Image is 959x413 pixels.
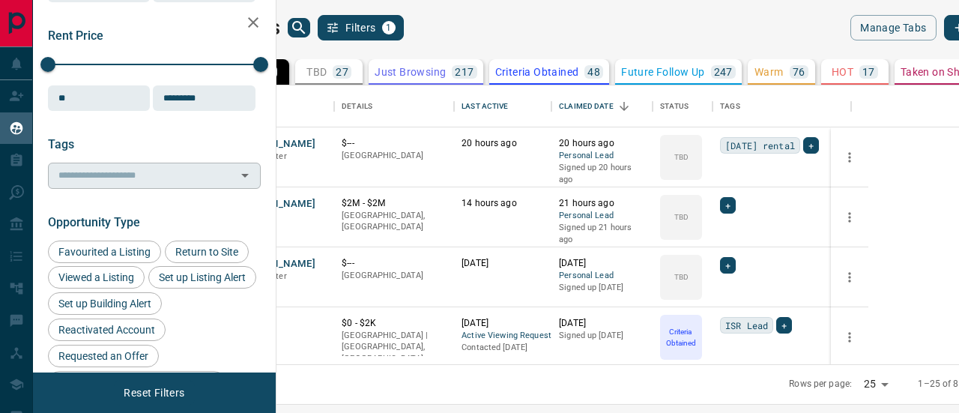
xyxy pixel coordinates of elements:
p: Just Browsing [375,67,446,77]
div: Tags [720,85,740,127]
button: Filters1 [318,15,404,40]
span: Tags [48,137,74,151]
p: TBD [674,211,689,223]
p: [DATE] [559,257,645,270]
span: + [808,138,814,153]
div: 25 [858,373,894,395]
div: Details [342,85,372,127]
button: Open [235,165,255,186]
p: $0 - $2K [342,317,447,330]
p: [DATE] [462,317,544,330]
div: Claimed Date [551,85,653,127]
p: Signed up 21 hours ago [559,222,645,245]
p: 247 [714,67,733,77]
button: Sort [614,96,635,117]
p: Warm [754,67,784,77]
p: Criteria Obtained [495,67,579,77]
div: Return to Site [165,241,249,263]
button: more [838,146,861,169]
button: more [838,326,861,349]
p: 17 [862,67,875,77]
p: 48 [587,67,600,77]
div: + [720,257,736,274]
div: Favourited a Listing [48,241,161,263]
p: 14 hours ago [462,197,544,210]
span: Return to Site [170,246,243,258]
button: search button [288,18,310,37]
p: [GEOGRAPHIC_DATA] [342,150,447,162]
span: Viewed a Listing [53,271,139,283]
span: Reactivated Account [53,324,160,336]
div: Set up Listing Alert [148,266,256,289]
div: Requested an Offer [48,345,159,367]
span: Rent Price [48,28,103,43]
div: Status [653,85,713,127]
div: Viewed a Listing [48,266,145,289]
span: Personal Lead [559,210,645,223]
span: [DATE] rental [725,138,795,153]
span: Favourited a Listing [53,246,156,258]
div: Status [660,85,689,127]
span: Personal Lead [559,270,645,283]
p: Future Follow Up [621,67,704,77]
span: + [781,318,787,333]
p: TBD [306,67,327,77]
p: [GEOGRAPHIC_DATA] | [GEOGRAPHIC_DATA], [GEOGRAPHIC_DATA] [342,330,447,365]
p: $--- [342,257,447,270]
div: Name [229,85,334,127]
button: Manage Tabs [850,15,936,40]
p: $--- [342,137,447,150]
p: HOT [832,67,853,77]
span: Personal Lead [559,150,645,163]
p: 76 [793,67,805,77]
div: Last Active [462,85,508,127]
div: Reactivated Account [48,319,166,341]
div: Set up Building Alert [48,292,162,315]
p: TBD [674,271,689,283]
p: Signed up [DATE] [559,282,645,294]
div: + [776,317,792,334]
span: Set up Listing Alert [154,271,251,283]
p: 20 hours ago [462,137,544,150]
div: + [720,197,736,214]
span: Set up Building Alert [53,298,157,310]
div: Details [334,85,454,127]
p: $2M - $2M [342,197,447,210]
span: + [725,198,730,213]
p: 20 hours ago [559,137,645,150]
p: [DATE] [462,257,544,270]
span: Active Viewing Request [462,330,544,343]
div: Tags [713,85,851,127]
p: Signed up 20 hours ago [559,162,645,185]
div: Claimed Date [559,85,614,127]
p: 21 hours ago [559,197,645,210]
button: more [838,266,861,289]
p: Signed up [DATE] [559,330,645,342]
div: + [803,137,819,154]
button: more [838,206,861,229]
p: 217 [455,67,474,77]
p: [GEOGRAPHIC_DATA] [342,270,447,282]
span: 1 [384,22,394,33]
div: Last Active [454,85,551,127]
span: Requested an Offer [53,350,154,362]
p: [GEOGRAPHIC_DATA], [GEOGRAPHIC_DATA] [342,210,447,233]
p: Contacted [DATE] [462,342,544,354]
span: + [725,258,730,273]
span: Opportunity Type [48,215,140,229]
p: Rows per page: [789,378,852,391]
span: ISR Lead [725,318,768,333]
p: 27 [336,67,348,77]
p: [DATE] [559,317,645,330]
p: Criteria Obtained [662,326,701,349]
button: Reset Filters [114,380,194,406]
p: TBD [674,151,689,163]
